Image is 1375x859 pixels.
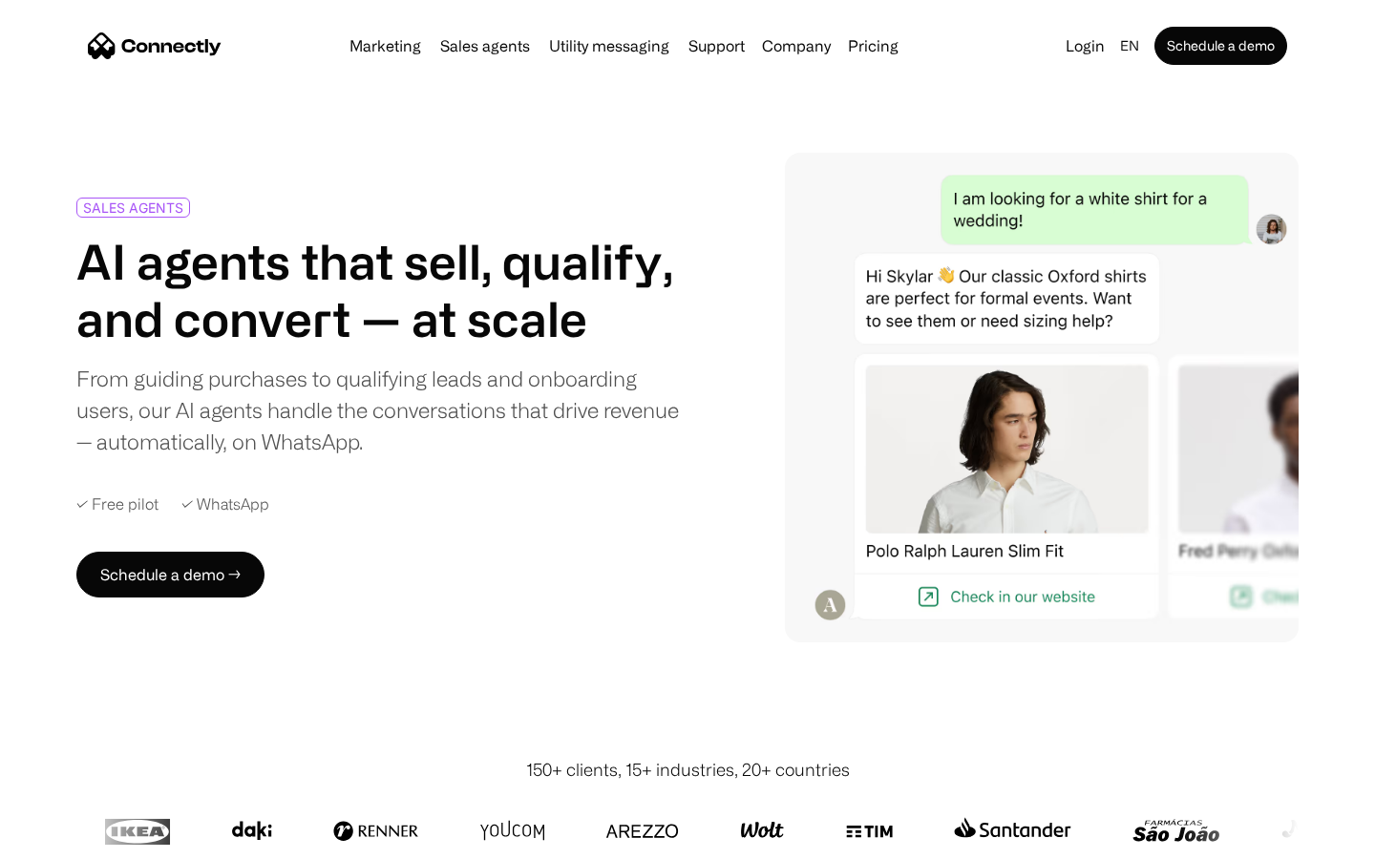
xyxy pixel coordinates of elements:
[76,363,680,457] div: From guiding purchases to qualifying leads and onboarding users, our AI agents handle the convers...
[762,32,831,59] div: Company
[681,38,752,53] a: Support
[181,495,269,513] div: ✓ WhatsApp
[526,757,850,783] div: 150+ clients, 15+ industries, 20+ countries
[1058,32,1112,59] a: Login
[76,233,680,347] h1: AI agents that sell, qualify, and convert — at scale
[1112,32,1151,59] div: en
[88,31,222,60] a: home
[38,826,115,852] ul: Language list
[840,38,906,53] a: Pricing
[433,38,538,53] a: Sales agents
[756,32,836,59] div: Company
[76,495,159,513] div: ✓ Free pilot
[342,38,429,53] a: Marketing
[76,552,264,597] a: Schedule a demo →
[1154,27,1287,65] a: Schedule a demo
[541,38,677,53] a: Utility messaging
[83,200,183,215] div: SALES AGENTS
[1120,32,1139,59] div: en
[19,824,115,852] aside: Language selected: English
